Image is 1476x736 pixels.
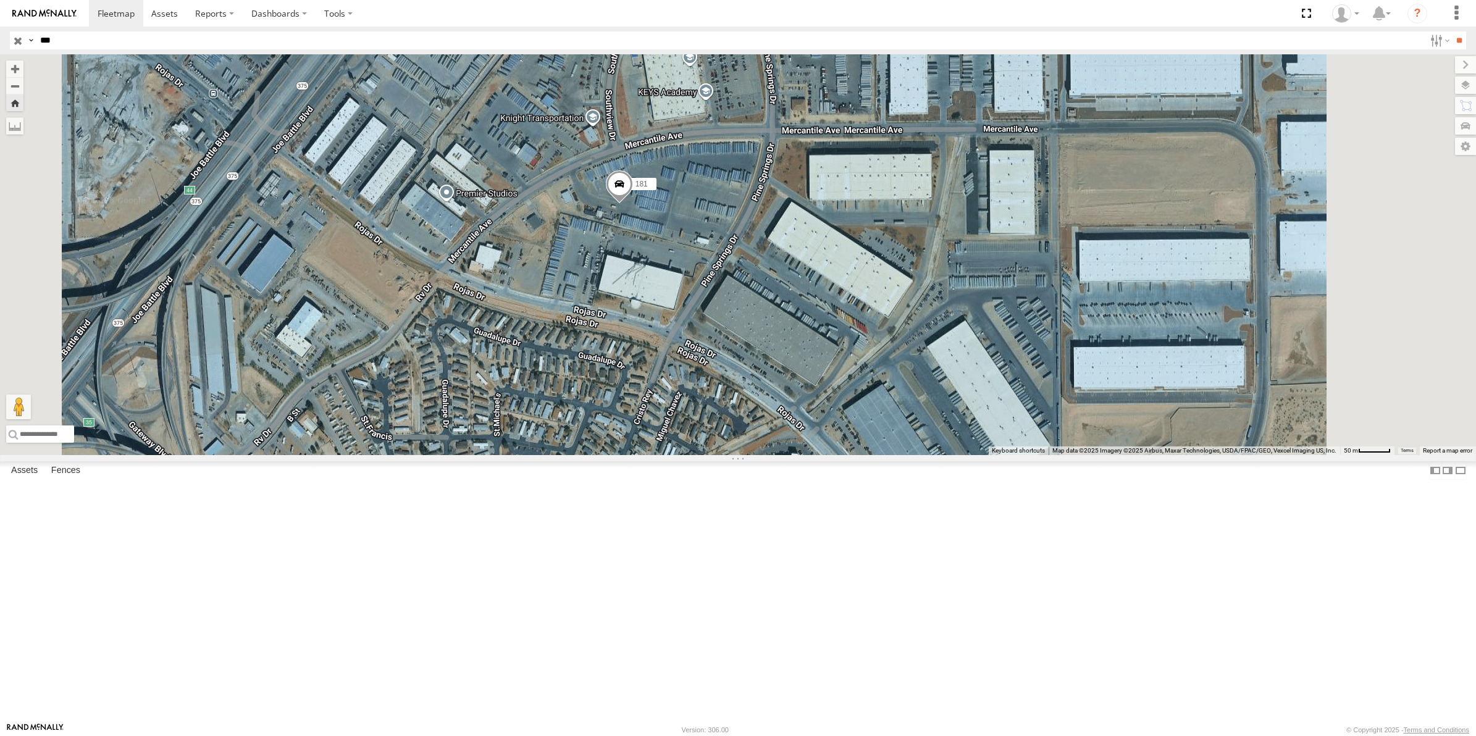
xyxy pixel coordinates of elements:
[6,77,23,94] button: Zoom out
[682,726,729,734] div: Version: 306.00
[635,180,648,188] span: 181
[1429,461,1441,479] label: Dock Summary Table to the Left
[992,446,1045,455] button: Keyboard shortcuts
[7,724,64,736] a: Visit our Website
[6,94,23,111] button: Zoom Home
[1328,4,1364,23] div: Roberto Garcia
[1052,447,1336,454] span: Map data ©2025 Imagery ©2025 Airbus, Maxar Technologies, USDA/FPAC/GEO, Vexcel Imaging US, Inc.
[26,31,36,49] label: Search Query
[1425,31,1452,49] label: Search Filter Options
[1340,446,1394,455] button: Map Scale: 50 m per 49 pixels
[6,395,31,419] button: Drag Pegman onto the map to open Street View
[1423,447,1472,454] a: Report a map error
[1407,4,1427,23] i: ?
[5,462,44,479] label: Assets
[6,61,23,77] button: Zoom in
[1454,461,1467,479] label: Hide Summary Table
[1441,461,1454,479] label: Dock Summary Table to the Right
[12,9,77,18] img: rand-logo.svg
[1401,448,1414,453] a: Terms (opens in new tab)
[45,462,86,479] label: Fences
[1455,138,1476,155] label: Map Settings
[1404,726,1469,734] a: Terms and Conditions
[1346,726,1469,734] div: © Copyright 2025 -
[1344,447,1358,454] span: 50 m
[6,117,23,135] label: Measure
